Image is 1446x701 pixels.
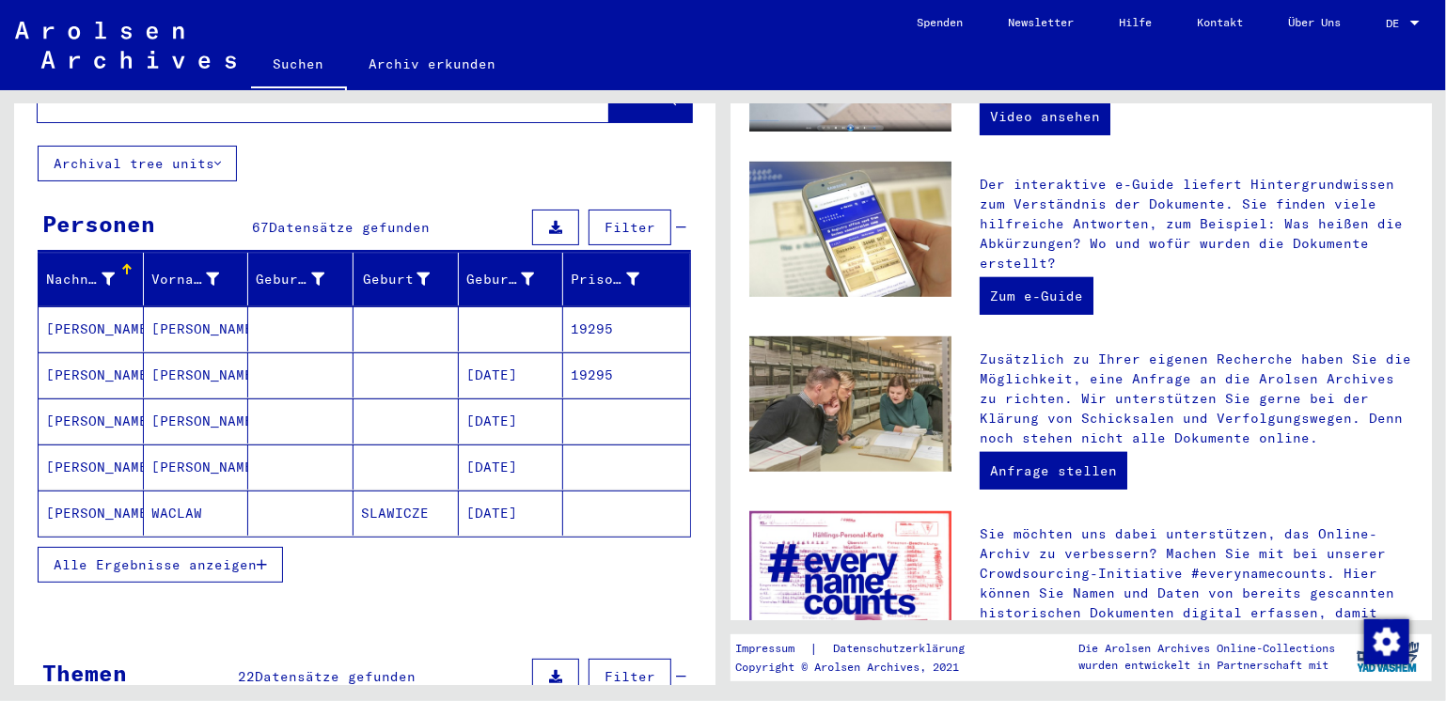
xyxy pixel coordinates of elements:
button: Filter [589,659,671,694]
mat-cell: [PERSON_NAME] [39,444,144,490]
span: Filter [605,668,655,685]
div: Geburtsdatum [466,264,563,294]
mat-cell: [PERSON_NAME] [144,352,249,397]
mat-cell: [DATE] [459,352,564,397]
span: Datensätze gefunden [256,668,417,685]
mat-cell: [PERSON_NAME] [144,306,249,351]
div: Nachname [46,270,115,289]
a: Suchen [251,41,347,90]
img: inquiries.jpg [749,336,951,472]
a: Impressum [736,639,810,659]
span: Datensätze gefunden [270,219,431,236]
div: Vorname [151,264,248,294]
span: Alle Ergebnisse anzeigen [54,556,257,573]
mat-header-cell: Geburtsdatum [459,253,564,305]
a: Datenschutzerklärung [819,639,988,659]
a: Zum e-Guide [980,277,1093,315]
button: Archival tree units [38,146,237,181]
mat-cell: [PERSON_NAME] [39,398,144,444]
mat-cell: 19295 [563,306,690,351]
img: yv_logo.png [1353,633,1423,680]
button: Alle Ergebnisse anzeigen [38,547,283,583]
div: Personen [42,207,155,241]
div: Geburt‏ [361,264,458,294]
a: Archiv erkunden [347,41,519,86]
mat-header-cell: Geburtsname [248,253,354,305]
mat-cell: [DATE] [459,444,564,490]
div: Prisoner # [571,270,639,289]
button: Filter [589,210,671,245]
span: Filter [605,219,655,236]
div: Nachname [46,264,143,294]
mat-cell: 19295 [563,352,690,397]
img: enc.jpg [749,511,951,655]
p: Copyright © Arolsen Archives, 2021 [736,659,988,676]
span: 22 [239,668,256,685]
p: Die Arolsen Archives Online-Collections [1078,640,1335,657]
mat-cell: [PERSON_NAME] [39,352,144,397]
span: 67 [253,219,270,236]
img: Zustimmung ändern [1364,619,1409,664]
p: Der interaktive e-Guide liefert Hintergrundwissen zum Verständnis der Dokumente. Sie finden viele... [980,175,1413,273]
span: DE [1386,17,1407,30]
p: Zusätzlich zu Ihrer eigenen Recherche haben Sie die Möglichkeit, eine Anfrage an die Arolsen Arch... [980,350,1413,448]
div: Vorname [151,270,220,289]
mat-cell: [PERSON_NAME] [144,398,249,444]
mat-cell: [DATE] [459,491,564,536]
mat-cell: SLAWICZE [354,491,459,536]
div: Themen [42,656,127,690]
mat-header-cell: Nachname [39,253,144,305]
div: Geburt‏ [361,270,430,289]
img: eguide.jpg [749,162,951,297]
mat-header-cell: Vorname [144,253,249,305]
a: Video ansehen [980,98,1110,135]
div: | [736,639,988,659]
p: wurden entwickelt in Partnerschaft mit [1078,657,1335,674]
mat-cell: [DATE] [459,398,564,444]
p: Sie möchten uns dabei unterstützen, das Online-Archiv zu verbessern? Machen Sie mit bei unserer C... [980,524,1413,662]
div: Geburtsname [256,264,353,294]
mat-cell: [PERSON_NAME] [39,491,144,536]
mat-header-cell: Geburt‏ [354,253,459,305]
mat-header-cell: Prisoner # [563,253,690,305]
mat-cell: [PERSON_NAME] [144,444,249,490]
img: Arolsen_neg.svg [15,22,236,69]
mat-cell: WACLAW [144,491,249,536]
mat-cell: [PERSON_NAME] [39,306,144,351]
div: Geburtsname [256,270,324,289]
a: Anfrage stellen [980,452,1127,490]
div: Prisoner # [571,264,668,294]
div: Geburtsdatum [466,270,535,289]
